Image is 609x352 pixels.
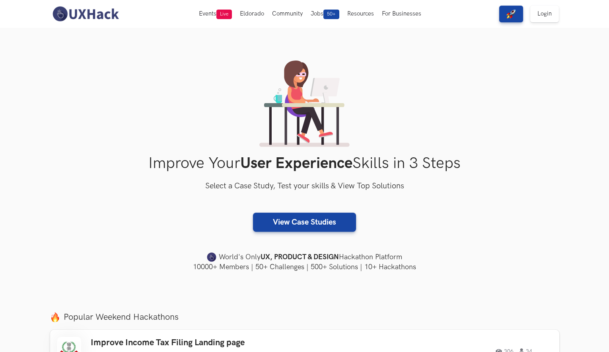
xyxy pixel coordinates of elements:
[50,180,559,193] h3: Select a Case Study, Test your skills & View Top Solutions
[50,312,60,322] img: fire.png
[50,262,559,272] h4: 10000+ Members | 50+ Challenges | 500+ Solutions | 10+ Hackathons
[323,10,339,19] span: 50+
[506,9,516,19] img: rocket
[50,312,559,323] label: Popular Weekend Hackathons
[530,6,559,22] a: Login
[216,10,232,19] span: Live
[50,154,559,173] h1: Improve Your Skills in 3 Steps
[50,252,559,263] h4: World's Only Hackathon Platform
[253,213,356,232] a: View Case Studies
[91,338,317,348] h3: Improve Income Tax Filing Landing page
[207,252,216,262] img: uxhack-favicon-image.png
[261,252,339,263] strong: UX, PRODUCT & DESIGN
[259,61,350,147] img: lady working on laptop
[240,154,352,173] strong: User Experience
[50,6,121,22] img: UXHack-logo.png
